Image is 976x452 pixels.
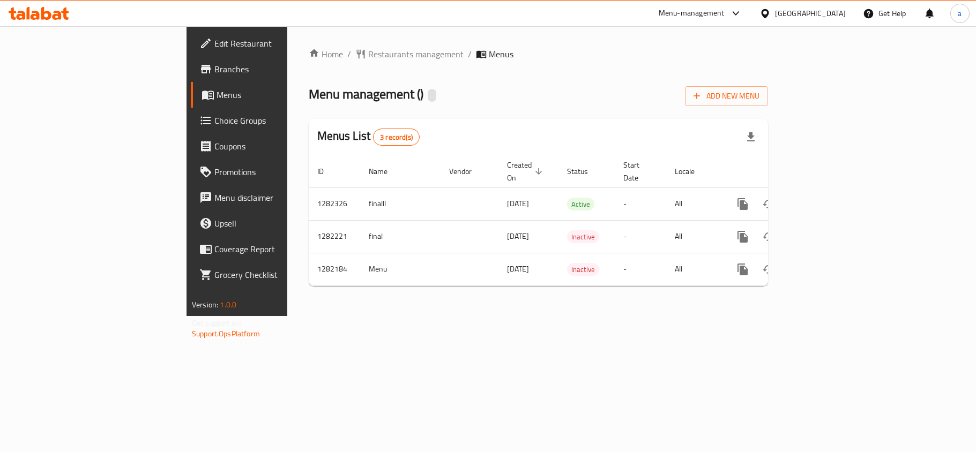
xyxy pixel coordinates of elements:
[738,124,764,150] div: Export file
[615,220,666,253] td: -
[567,263,599,276] div: Inactive
[191,236,349,262] a: Coverage Report
[217,88,341,101] span: Menus
[191,108,349,133] a: Choice Groups
[214,191,341,204] span: Menu disclaimer
[756,257,781,282] button: Change Status
[756,224,781,250] button: Change Status
[214,37,341,50] span: Edit Restaurant
[191,82,349,108] a: Menus
[507,262,529,276] span: [DATE]
[468,48,472,61] li: /
[775,7,846,19] div: [GEOGRAPHIC_DATA]
[721,155,841,188] th: Actions
[192,327,260,341] a: Support.OpsPlatform
[615,187,666,220] td: -
[685,86,768,106] button: Add New Menu
[309,48,768,61] nav: breadcrumb
[355,48,464,61] a: Restaurants management
[317,128,420,146] h2: Menus List
[192,298,218,312] span: Version:
[214,63,341,76] span: Branches
[214,140,341,153] span: Coupons
[214,165,341,178] span: Promotions
[507,197,529,210] span: [DATE]
[623,159,653,184] span: Start Date
[214,217,341,230] span: Upsell
[368,48,464,61] span: Restaurants management
[192,316,241,330] span: Get support on:
[214,114,341,127] span: Choice Groups
[369,165,401,178] span: Name
[615,253,666,285] td: -
[489,48,513,61] span: Menus
[507,159,546,184] span: Created On
[309,155,841,286] table: enhanced table
[360,253,441,285] td: Menu
[567,263,599,276] span: Inactive
[730,257,756,282] button: more
[317,165,338,178] span: ID
[191,159,349,185] a: Promotions
[373,129,420,146] div: Total records count
[191,262,349,288] a: Grocery Checklist
[309,82,423,106] span: Menu management ( )
[507,229,529,243] span: [DATE]
[567,198,594,210] span: Active
[730,191,756,217] button: more
[191,31,349,56] a: Edit Restaurant
[659,7,725,20] div: Menu-management
[756,191,781,217] button: Change Status
[449,165,486,178] span: Vendor
[675,165,709,178] span: Locale
[191,185,349,210] a: Menu disclaimer
[191,210,349,236] a: Upsell
[567,231,599,243] span: Inactive
[360,220,441,253] td: final
[958,7,962,19] span: a
[214,268,341,281] span: Grocery Checklist
[191,133,349,159] a: Coupons
[220,298,236,312] span: 1.0.0
[666,253,721,285] td: All
[666,187,721,220] td: All
[214,243,341,255] span: Coverage Report
[730,224,756,250] button: more
[567,165,602,178] span: Status
[694,89,759,103] span: Add New Menu
[666,220,721,253] td: All
[374,132,419,142] span: 3 record(s)
[567,230,599,243] div: Inactive
[191,56,349,82] a: Branches
[360,187,441,220] td: finalll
